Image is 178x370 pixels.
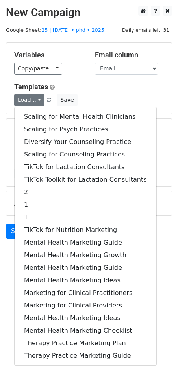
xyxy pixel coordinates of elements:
a: TikTok Toolkit for Lactation Consultants [15,173,156,186]
a: 1 [15,211,156,224]
a: Therapy Practice Marketing Plan [15,337,156,350]
a: Marketing for Clinical Practitioners [15,287,156,299]
small: Google Sheet: [6,27,104,33]
a: Scaling for Mental Health Clinicians [15,110,156,123]
a: Mental Health Marketing Guide [15,236,156,249]
a: TikTok for Nutrition Marketing [15,224,156,236]
a: Therapy Practice Marketing Guide [15,350,156,362]
span: Daily emails left: 31 [119,26,172,35]
h2: New Campaign [6,6,172,19]
button: Save [57,94,77,106]
h5: Variables [14,51,83,59]
iframe: Chat Widget [139,332,178,370]
a: Send [6,224,32,239]
a: Scaling for Psych Practices [15,123,156,136]
a: Mental Health Marketing Checklist [15,324,156,337]
a: Mental Health Marketing Ideas [15,274,156,287]
a: Mental Health Marketing Growth [15,249,156,261]
a: Daily emails left: 31 [119,27,172,33]
a: 2 [15,186,156,199]
a: Mental Health Marketing Guide [15,261,156,274]
a: Diversify Your Counseling Practice [15,136,156,148]
a: TikTok for Lactation Consultants [15,161,156,173]
a: Copy/paste... [14,63,62,75]
h5: Email column [95,51,164,59]
a: Mental Health Marketing Ideas [15,312,156,324]
a: Marketing for Clinical Providers [15,299,156,312]
a: Load... [14,94,44,106]
a: Templates [14,83,48,91]
a: Scaling for Counseling Practices [15,148,156,161]
a: 25 | [DATE] • phd • 2025 [41,27,104,33]
a: 1 [15,199,156,211]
